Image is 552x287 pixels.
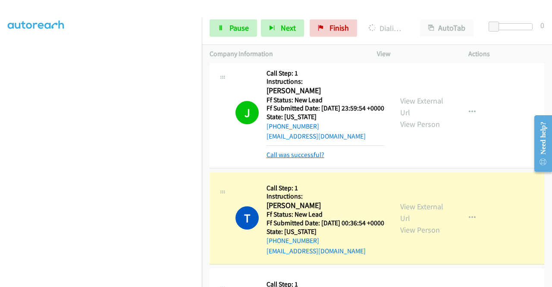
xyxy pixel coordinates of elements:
h5: State: [US_STATE] [267,227,384,236]
p: Dialing [PERSON_NAME] [369,22,405,34]
a: View External Url [400,96,443,117]
p: Company Information [210,49,361,59]
h5: Ff Submitted Date: [DATE] 00:36:54 +0000 [267,219,384,227]
span: Finish [329,23,349,33]
p: View [377,49,453,59]
h1: J [235,101,259,124]
a: Finish [310,19,357,37]
a: View Person [400,119,440,129]
h5: Instructions: [267,192,384,201]
a: [EMAIL_ADDRESS][DOMAIN_NAME] [267,247,366,255]
a: [EMAIL_ADDRESS][DOMAIN_NAME] [267,132,366,140]
div: 0 [540,19,544,31]
span: Pause [229,23,249,33]
h5: Ff Status: New Lead [267,96,384,104]
a: [PHONE_NUMBER] [267,237,319,245]
a: Pause [210,19,257,37]
a: View External Url [400,202,443,223]
a: Call was successful? [267,151,324,159]
h5: Ff Submitted Date: [DATE] 23:59:54 +0000 [267,104,384,113]
iframe: Resource Center [527,109,552,178]
h5: State: [US_STATE] [267,113,384,121]
p: Actions [468,49,544,59]
a: View Person [400,225,440,235]
h1: T [235,206,259,230]
h2: [PERSON_NAME] [267,201,384,211]
h5: Instructions: [267,77,384,86]
div: Delay between calls (in seconds) [493,23,533,30]
a: [PHONE_NUMBER] [267,122,319,130]
button: Next [261,19,304,37]
span: Next [281,23,296,33]
button: AutoTab [420,19,474,37]
h2: [PERSON_NAME] [267,86,384,96]
h5: Call Step: 1 [267,69,384,78]
h5: Call Step: 1 [267,184,384,192]
h5: Ff Status: New Lead [267,210,384,219]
